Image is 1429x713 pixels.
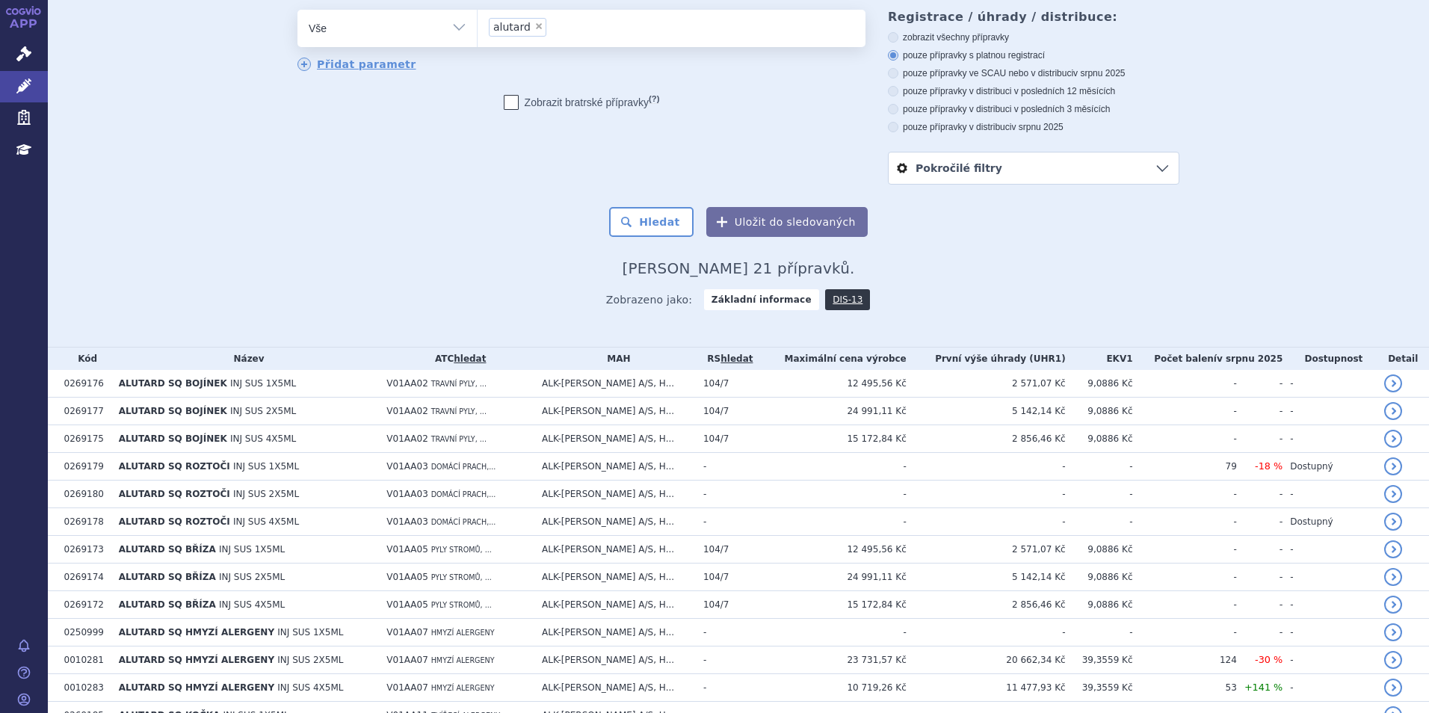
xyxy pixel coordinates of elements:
[1133,453,1237,481] td: 79
[888,10,1179,24] h3: Registrace / úhrady / distribuce:
[119,655,274,665] span: ALUTARD SQ HMYZÍ ALERGENY
[1133,564,1237,591] td: -
[431,601,492,609] span: PYLY STROMŮ, ...
[534,619,696,646] td: ALK-[PERSON_NAME] A/S, H...
[119,406,227,416] span: ALUTARD SQ BOJÍNEK
[1066,646,1133,674] td: 39,3559 Kč
[119,516,230,527] span: ALUTARD SQ ROZTOČI
[1073,68,1125,78] span: v srpnu 2025
[757,646,907,674] td: 23 731,57 Kč
[454,354,486,364] a: hledat
[907,348,1066,370] th: První výše úhrady (UHR1)
[757,591,907,619] td: 15 172,84 Kč
[1283,591,1377,619] td: -
[1283,425,1377,453] td: -
[1237,591,1283,619] td: -
[1133,398,1237,425] td: -
[1384,374,1402,392] a: detail
[1133,348,1283,370] th: Počet balení
[504,95,660,110] label: Zobrazit bratrské přípravky
[534,508,696,536] td: ALK-[PERSON_NAME] A/S, H...
[888,49,1179,61] label: pouze přípravky s platnou registrací
[431,656,495,664] span: HMYZÍ ALERGENY
[1066,481,1133,508] td: -
[1384,485,1402,503] a: detail
[757,370,907,398] td: 12 495,56 Kč
[1066,425,1133,453] td: 9,0886 Kč
[119,627,274,638] span: ALUTARD SQ HMYZÍ ALERGENY
[704,289,819,310] strong: Základní informace
[1066,619,1133,646] td: -
[1066,508,1133,536] td: -
[431,435,487,443] span: TRAVNÍ PYLY, ...
[703,599,729,610] span: 104/7
[649,94,659,104] abbr: (?)
[888,121,1179,133] label: pouze přípravky v distribuci
[696,619,757,646] td: -
[703,572,729,582] span: 104/7
[431,546,492,554] span: PYLY STROMŮ, ...
[534,481,696,508] td: ALK-[PERSON_NAME] A/S, H...
[1384,651,1402,669] a: detail
[379,348,534,370] th: ATC
[57,674,111,702] td: 0010283
[57,536,111,564] td: 0269173
[1384,568,1402,586] a: detail
[534,22,543,31] span: ×
[696,646,757,674] td: -
[119,544,216,555] span: ALUTARD SQ BŘÍZA
[534,536,696,564] td: ALK-[PERSON_NAME] A/S, H...
[1384,430,1402,448] a: detail
[1066,564,1133,591] td: 9,0886 Kč
[431,380,487,388] span: TRAVNÍ PYLY, ...
[1237,370,1283,398] td: -
[534,453,696,481] td: ALK-[PERSON_NAME] A/S, H...
[386,489,428,499] span: V01AA03
[1066,398,1133,425] td: 9,0886 Kč
[534,398,696,425] td: ALK-[PERSON_NAME] A/S, H...
[757,536,907,564] td: 12 495,56 Kč
[703,544,729,555] span: 104/7
[703,433,729,444] span: 104/7
[1283,481,1377,508] td: -
[431,573,492,581] span: PYLY STROMŮ, ...
[297,58,416,71] a: Přidat parametr
[888,31,1179,43] label: zobrazit všechny přípravky
[230,378,296,389] span: INJ SUS 1X5ML
[1066,591,1133,619] td: 9,0886 Kč
[1237,481,1283,508] td: -
[1283,398,1377,425] td: -
[907,674,1066,702] td: 11 477,93 Kč
[233,461,299,472] span: INJ SUS 1X5ML
[386,378,428,389] span: V01AA02
[1133,370,1237,398] td: -
[119,599,216,610] span: ALUTARD SQ BŘÍZA
[606,289,693,310] span: Zobrazeno jako:
[1133,536,1237,564] td: -
[1133,591,1237,619] td: -
[534,646,696,674] td: ALK-[PERSON_NAME] A/S, H...
[907,619,1066,646] td: -
[386,572,428,582] span: V01AA05
[1384,513,1402,531] a: detail
[1011,122,1063,132] span: v srpnu 2025
[386,682,428,693] span: V01AA07
[696,453,757,481] td: -
[534,348,696,370] th: MAH
[57,348,111,370] th: Kód
[277,627,343,638] span: INJ SUS 1X5ML
[703,406,729,416] span: 104/7
[1283,370,1377,398] td: -
[1283,536,1377,564] td: -
[757,453,907,481] td: -
[757,348,907,370] th: Maximální cena výrobce
[119,378,227,389] span: ALUTARD SQ BOJÍNEK
[1237,619,1283,646] td: -
[119,461,230,472] span: ALUTARD SQ ROZTOČI
[534,564,696,591] td: ALK-[PERSON_NAME] A/S, H...
[386,516,428,527] span: V01AA03
[757,619,907,646] td: -
[888,103,1179,115] label: pouze přípravky v distribuci v posledních 3 měsících
[386,655,428,665] span: V01AA07
[1133,425,1237,453] td: -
